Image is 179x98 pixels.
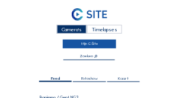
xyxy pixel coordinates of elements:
[63,40,117,48] a: Mijn C-Site
[51,77,60,81] span: Feed
[119,77,129,81] span: Kaart
[81,77,98,81] span: Fotoshow
[57,25,86,34] div: Camera's
[87,25,122,34] div: Timelapses
[72,8,107,20] img: C-SITE Logo
[23,8,157,24] a: C-SITE Logo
